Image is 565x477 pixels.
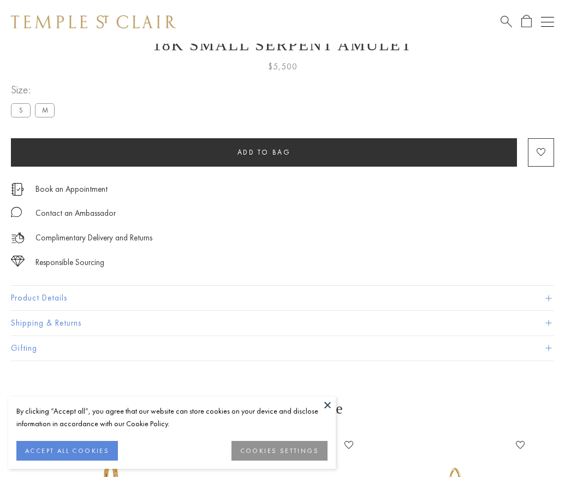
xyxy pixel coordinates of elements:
[16,441,118,461] button: ACCEPT ALL COOKIES
[35,207,116,220] div: Contact an Ambassador
[35,231,152,245] p: Complimentary Delivery and Returns
[11,207,22,217] img: MessageIcon-01_2.svg
[231,441,328,461] button: COOKIES SETTINGS
[11,231,25,245] img: icon_delivery.svg
[11,15,176,28] img: Temple St. Clair
[11,138,517,167] button: Add to bag
[11,286,554,310] button: Product Details
[501,15,512,28] a: Search
[268,60,298,74] span: $5,500
[35,103,55,117] label: M
[11,336,554,361] button: Gifting
[11,256,25,267] img: icon_sourcing.svg
[11,311,554,335] button: Shipping & Returns
[16,405,328,430] div: By clicking “Accept all”, you agree that our website can store cookies on your device and disclos...
[35,183,108,195] a: Book an Appointment
[541,15,554,28] button: Open navigation
[35,256,104,269] div: Responsible Sourcing
[521,15,532,28] a: Open Shopping Bag
[237,148,291,157] span: Add to bag
[11,81,59,99] span: Size:
[11,36,554,54] h1: 18K Small Serpent Amulet
[11,183,24,196] img: icon_appointment.svg
[11,103,31,117] label: S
